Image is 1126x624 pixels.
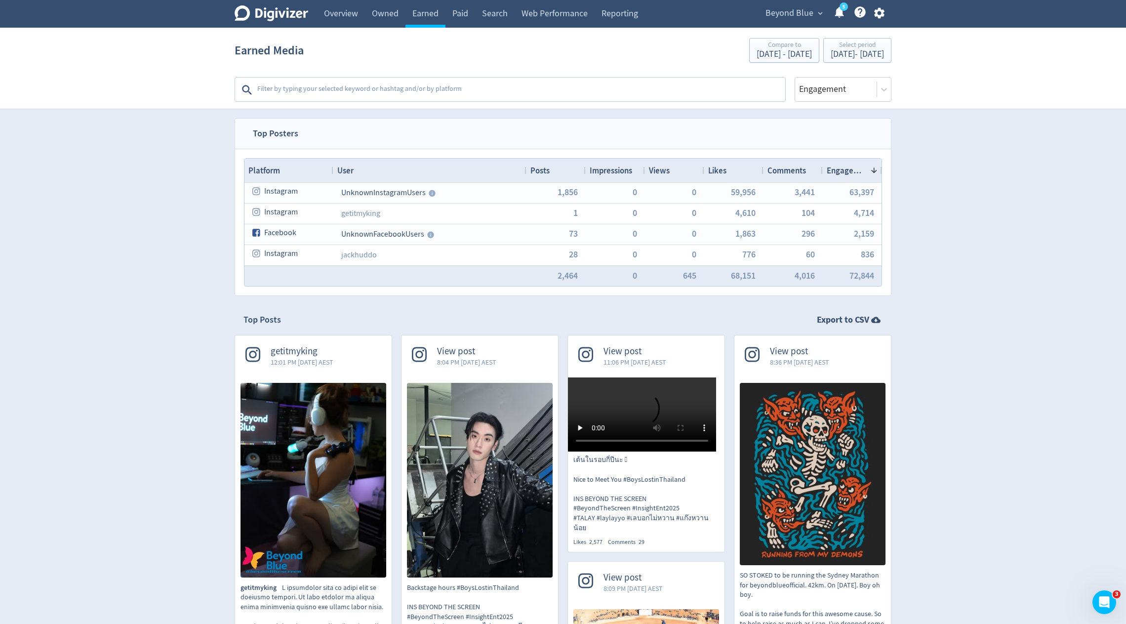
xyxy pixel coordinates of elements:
span: Instagram [264,203,298,222]
svg: instagram [252,208,261,216]
span: User [337,165,354,176]
button: 0 [692,208,696,217]
span: 12:01 PM [DATE] AEST [271,357,333,367]
button: 4,610 [735,208,756,217]
button: 28 [569,250,578,259]
button: 73 [569,229,578,238]
span: View post [437,346,496,357]
button: 1,856 [558,188,578,197]
strong: Export to CSV [817,314,869,326]
h1: Earned Media [235,35,304,66]
span: Beyond Blue [765,5,813,21]
button: Beyond Blue [762,5,825,21]
svg: instagram [252,249,261,258]
span: Instagram [264,182,298,201]
p: เต้นในรอบกี่ปีนะ 🫟 Nice to Meet You #BoysLostinThailand INS BEYOND THE SCREEN #BeyondTheScreen #I... [573,455,719,533]
button: 836 [861,250,874,259]
span: 8:36 PM [DATE] AEST [770,357,829,367]
button: 72,844 [849,271,874,280]
button: 0 [633,208,637,217]
span: 2,577 [589,538,603,546]
a: getitmyking [341,208,380,218]
span: Impressions [590,165,632,176]
a: 5 [840,2,848,11]
button: 0 [692,229,696,238]
button: 1 [573,208,578,217]
span: Top Posters [244,119,307,149]
span: Comments [767,165,806,176]
iframe: Intercom live chat [1092,590,1116,614]
button: 0 [692,250,696,259]
button: 68,151 [731,271,756,280]
text: 5 [843,3,845,10]
span: View post [603,572,663,583]
a: jackhuddo [341,250,377,260]
button: 0 [692,188,696,197]
span: getitmyking [241,583,282,593]
span: Likes [708,165,726,176]
button: 0 [633,250,637,259]
button: 645 [683,271,696,280]
button: 4,714 [854,208,874,217]
button: 2,159 [854,229,874,238]
svg: instagram [252,187,261,196]
button: 104 [802,208,815,217]
span: getitmyking [271,346,333,357]
span: View post [603,346,666,357]
button: Compare to[DATE] - [DATE] [749,38,819,63]
button: 1,863 [735,229,756,238]
span: 3 [1113,590,1121,598]
span: 11:06 PM [DATE] AEST [603,357,666,367]
div: [DATE] - [DATE] [831,50,884,59]
button: 776 [742,250,756,259]
button: 0 [633,188,637,197]
span: View post [770,346,829,357]
span: Unknown Facebook Users [341,229,424,239]
span: Unknown Instagram Users [341,188,426,198]
img: SO STOKED to be running the Sydney Marathon for beyondblueofficial. 42km. On August 31st. Boy oh ... [740,383,885,565]
span: Engagement [827,165,866,176]
span: 0 [633,229,637,238]
span: expand_more [816,9,825,18]
span: Platform [248,165,280,176]
span: 4,016 [795,271,815,280]
button: Select period[DATE]- [DATE] [823,38,891,63]
span: 8:09 PM [DATE] AEST [603,583,663,593]
div: Likes [573,538,608,546]
a: View post11:06 PM [DATE] AESTเต้นในรอบกี่ปีนะ 🫟 Nice to Meet You #BoysLostinThailand INS BEYOND T... [568,335,724,546]
button: 60 [806,250,815,259]
span: 296 [802,229,815,238]
button: 59,956 [731,188,756,197]
div: Comments [608,538,650,546]
button: 63,397 [849,188,874,197]
span: Posts [530,165,550,176]
span: 8:04 PM [DATE] AEST [437,357,496,367]
span: Views [649,165,670,176]
button: 2,464 [558,271,578,280]
span: Facebook [264,223,296,243]
img: Backstage hours #BoysLostinThailand INS BEYOND THE SCREEN #BeyondTheScreen #InsightEnt2025 #TALAY... [407,383,553,578]
button: 3,441 [795,188,815,197]
h2: Top Posts [243,314,281,326]
div: Compare to [757,42,812,50]
button: 0 [633,271,637,280]
div: [DATE] - [DATE] [757,50,812,59]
